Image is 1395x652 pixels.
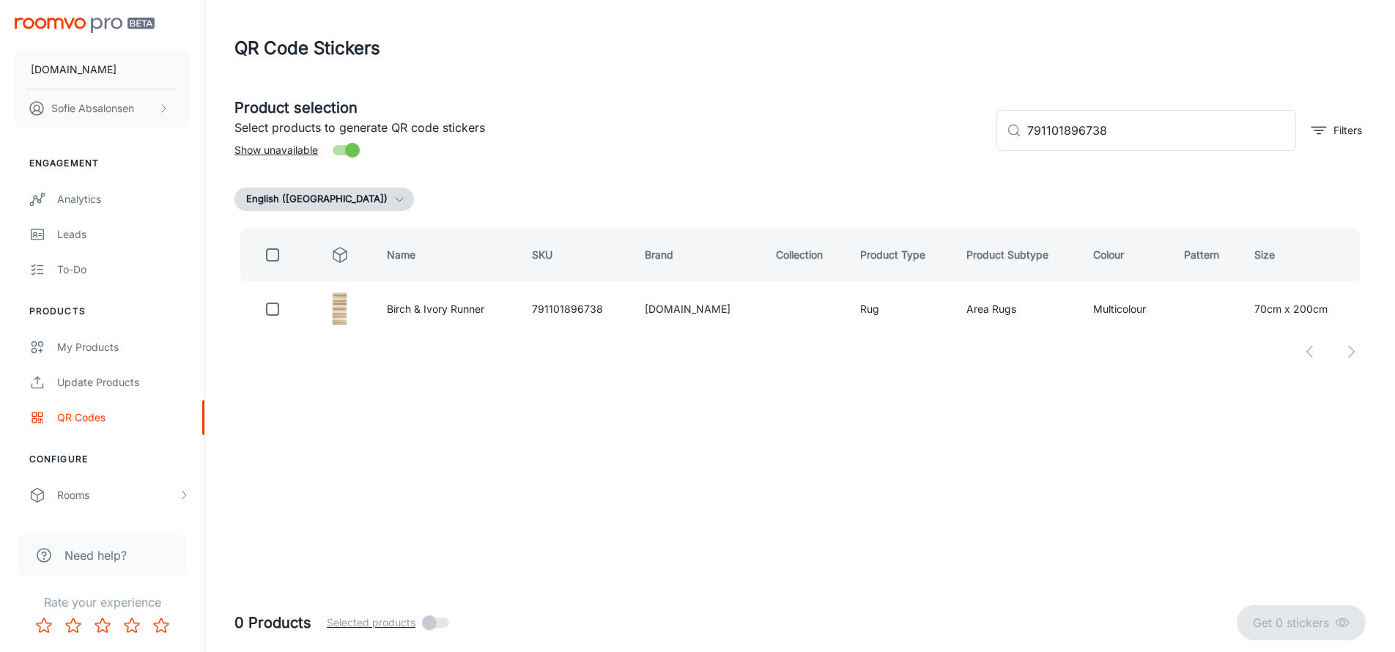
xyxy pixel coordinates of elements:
th: Name [375,229,520,281]
h1: QR Code Stickers [234,35,380,62]
h5: Product selection [234,97,985,119]
p: Select products to generate QR code stickers [234,119,985,136]
p: Sofie Absalonsen [51,100,134,116]
th: Pattern [1172,229,1243,281]
div: Leads [57,226,190,242]
p: Filters [1333,122,1362,138]
button: Sofie Absalonsen [15,89,190,127]
th: Brand [633,229,764,281]
td: Rug [848,287,955,331]
div: Update Products [57,374,190,390]
td: Area Rugs [955,287,1081,331]
button: [DOMAIN_NAME] [15,51,190,89]
button: English ([GEOGRAPHIC_DATA]) [234,188,414,211]
button: filter [1308,119,1366,142]
td: [DOMAIN_NAME] [633,287,764,331]
th: Product Subtype [955,229,1081,281]
th: Product Type [848,229,955,281]
div: My Products [57,339,190,355]
input: Search by SKU, brand, collection... [1027,110,1296,151]
td: Birch & Ivory Runner [375,287,520,331]
td: 791101896738 [520,287,634,331]
img: Roomvo PRO Beta [15,18,155,33]
td: Multicolour [1081,287,1173,331]
div: To-do [57,262,190,278]
th: Collection [764,229,848,281]
th: Size [1243,229,1366,281]
th: Colour [1081,229,1173,281]
td: 70cm x 200cm [1243,287,1366,331]
p: [DOMAIN_NAME] [31,62,116,78]
div: Analytics [57,191,190,207]
span: Show unavailable [234,142,318,158]
th: SKU [520,229,634,281]
div: QR Codes [57,410,190,426]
